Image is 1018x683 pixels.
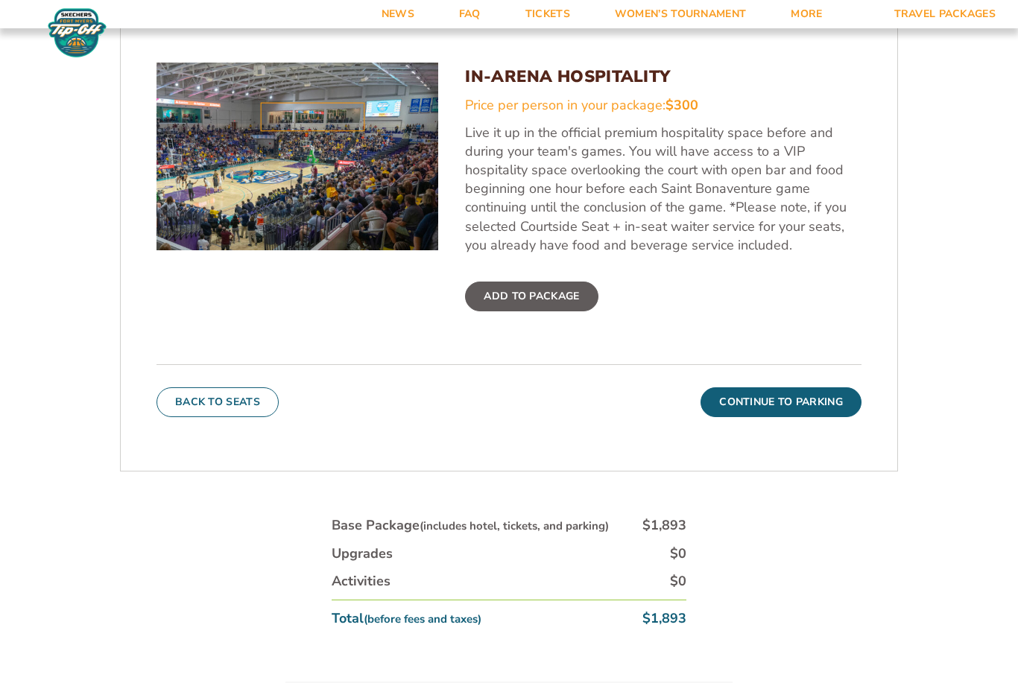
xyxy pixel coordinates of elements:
p: Live it up in the official premium hospitality space before and during your team's games. You wil... [465,124,861,255]
button: Back To Seats [157,387,279,417]
div: Base Package [332,516,609,535]
div: $0 [670,544,686,563]
div: $1,893 [642,516,686,535]
img: In-Arena Hospitality [157,63,438,250]
div: Price per person in your package: [465,96,861,115]
small: (includes hotel, tickets, and parking) [420,518,609,533]
div: Upgrades [332,544,393,563]
div: $1,893 [642,609,686,628]
small: (before fees and taxes) [364,611,481,626]
button: Continue To Parking [701,387,861,417]
img: Fort Myers Tip-Off [45,7,110,58]
div: Activities [332,572,391,591]
h3: In-Arena Hospitality [465,67,861,86]
span: $300 [666,96,698,114]
label: Add To Package [465,282,598,311]
div: Total [332,609,481,628]
div: $0 [670,572,686,591]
